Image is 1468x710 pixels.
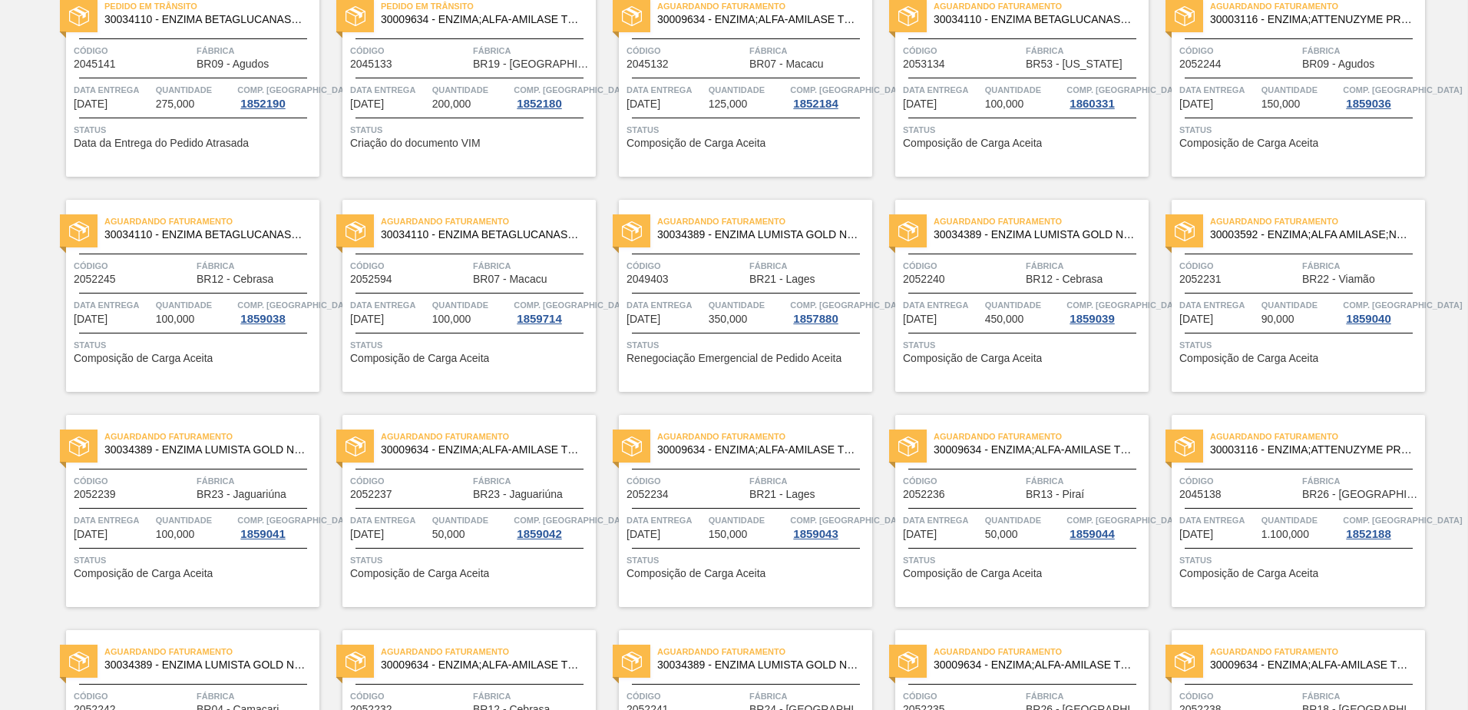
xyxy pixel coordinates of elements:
span: Código [74,258,193,274]
span: 100,000 [156,529,195,540]
span: Status [627,122,868,138]
span: Composição de Carga Aceita [903,353,1042,364]
span: Comp. Carga [1343,297,1462,313]
img: status [898,221,918,241]
span: Status [627,337,868,353]
span: 50,000 [432,529,465,540]
span: Comp. Carga [1066,297,1185,313]
span: Fábrica [749,258,868,274]
span: 26/10/2025 [903,314,937,325]
span: 20/10/2025 [350,98,384,110]
span: 150,000 [1261,98,1301,110]
span: Comp. Carga [790,513,909,528]
span: Código [627,473,746,489]
span: 30034389 - ENZIMA LUMISTA GOLD NOVONESIS 25KG [934,229,1136,241]
span: 20/10/2025 [903,98,937,110]
span: Fábrica [197,688,316,704]
span: Renegociação Emergencial de Pedido Aceita [627,353,841,364]
span: 29/10/2025 [903,529,937,540]
a: Comp. [GEOGRAPHIC_DATA]1852184 [790,82,868,110]
span: BR13 - Piraí [1026,489,1084,500]
span: Fábrica [749,43,868,58]
img: status [1175,221,1195,241]
span: 125,000 [709,98,748,110]
span: 30009634 - ENZIMA;ALFA-AMILASE TERMOESTÁVEL;TERMAMY [657,444,860,456]
span: Código [74,473,193,489]
span: Quantidade [1261,513,1340,528]
span: Aguardando Faturamento [934,644,1149,659]
span: Data Entrega [627,297,705,313]
span: Quantidade [432,82,511,98]
span: Comp. Carga [514,297,633,313]
span: Composição de Carga Aceita [903,138,1042,149]
span: 28/10/2025 [350,529,384,540]
span: Código [350,43,469,58]
span: Código [1179,688,1298,704]
span: 2052240 [903,274,945,285]
span: 1.100,000 [1261,529,1309,540]
div: 1859044 [1066,528,1117,540]
img: status [346,652,365,672]
span: BR09 - Agudos [197,58,269,70]
span: Data Entrega [1179,513,1258,528]
span: Quantidade [709,82,787,98]
span: Status [903,122,1145,138]
span: Comp. Carga [790,82,909,98]
span: Fábrica [1302,473,1421,489]
span: Quantidade [432,297,511,313]
span: Comp. Carga [237,297,356,313]
a: Comp. [GEOGRAPHIC_DATA]1859043 [790,513,868,540]
span: BR22 - Viamão [1302,274,1375,285]
span: BR19 - Nova Rio [473,58,592,70]
span: Código [350,688,469,704]
span: BR53 - Colorado [1026,58,1122,70]
span: Comp. Carga [514,82,633,98]
div: 1852184 [790,98,841,110]
span: Status [1179,552,1421,568]
span: Quantidade [985,297,1063,313]
span: 25/10/2025 [627,314,660,325]
span: Comp. Carga [514,513,633,528]
img: status [69,652,89,672]
span: Comp. Carga [237,82,356,98]
div: 1857880 [790,313,841,325]
span: Aguardando Faturamento [104,429,319,444]
span: Fábrica [1026,258,1145,274]
span: 20/10/2025 [627,98,660,110]
div: 1859038 [237,313,288,325]
span: Fábrica [473,43,592,58]
span: 30003116 - ENZIMA;ATTENUZYME PRO;NOVOZYMES; [1210,14,1413,25]
span: Aguardando Faturamento [934,429,1149,444]
span: Aguardando Faturamento [1210,644,1425,659]
div: 1852188 [1343,528,1394,540]
span: Quantidade [1261,297,1340,313]
span: Código [350,473,469,489]
span: Status [350,552,592,568]
span: Status [350,122,592,138]
span: 200,000 [432,98,471,110]
span: 2052244 [1179,58,1222,70]
span: Fábrica [197,473,316,489]
span: Status [627,552,868,568]
span: Status [74,337,316,353]
span: Criação do documento VIM [350,138,481,149]
span: Composição de Carga Aceita [74,568,213,579]
span: Composição de Carga Aceita [903,568,1042,579]
span: 30034110 - ENZIMA BETAGLUCANASE ULTRAFLO PRIME [104,229,307,241]
span: Data Entrega [903,513,981,528]
span: 100,000 [985,98,1024,110]
span: Código [627,43,746,58]
span: 2052245 [74,274,116,285]
span: Código [903,43,1022,58]
span: 22/10/2025 [1179,98,1213,110]
img: status [622,652,642,672]
span: 350,000 [709,314,748,325]
div: 1852190 [237,98,288,110]
span: 275,000 [156,98,195,110]
span: Fábrica [1026,473,1145,489]
span: Status [350,337,592,353]
span: Quantidade [709,513,787,528]
span: Composição de Carga Aceita [350,353,489,364]
span: Comp. Carga [1343,82,1462,98]
span: 90,000 [1261,314,1294,325]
